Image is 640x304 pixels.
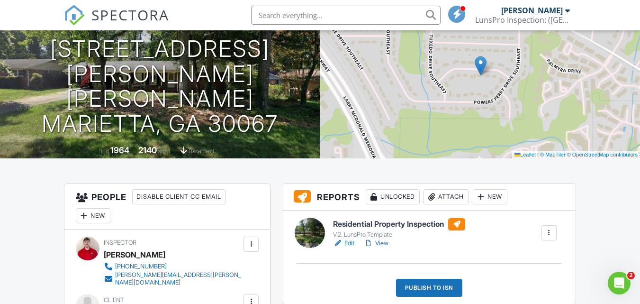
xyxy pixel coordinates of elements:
a: SPECTORA [64,13,169,33]
div: 1964 [110,145,129,155]
span: 2 [627,272,635,279]
span: Built [99,147,109,155]
div: Attach [424,189,469,204]
div: LunsPro Inspection: (Atlanta) [475,15,570,25]
span: Client [104,296,124,304]
div: Disable Client CC Email [132,189,225,204]
h3: People [64,184,270,230]
div: [PERSON_NAME][EMAIL_ADDRESS][PERSON_NAME][DOMAIN_NAME] [115,271,241,286]
h6: Residential Property Inspection [333,218,465,230]
a: Residential Property Inspection V.2. LunsPro Template [333,218,465,239]
h1: [STREET_ADDRESS][PERSON_NAME][PERSON_NAME] Marietta, GA 30067 [15,37,305,137]
div: 2140 [138,145,157,155]
a: © MapTiler [540,152,566,157]
a: [PERSON_NAME][EMAIL_ADDRESS][PERSON_NAME][DOMAIN_NAME] [104,271,241,286]
div: Unlocked [366,189,420,204]
a: View [364,239,388,248]
span: basement [189,147,214,155]
a: [PHONE_NUMBER] [104,262,241,271]
img: Marker [475,56,487,75]
div: [PERSON_NAME] [104,248,165,262]
iframe: Intercom live chat [608,272,631,295]
a: Leaflet [514,152,536,157]
div: [PERSON_NAME] [501,6,563,15]
div: [PHONE_NUMBER] [115,263,167,270]
a: © OpenStreetMap contributors [567,152,638,157]
span: | [537,152,539,157]
div: New [76,208,110,223]
div: Publish to ISN [396,279,462,297]
div: New [473,189,507,204]
input: Search everything... [251,6,441,25]
div: V.2. LunsPro Template [333,231,465,239]
span: SPECTORA [91,5,169,25]
h3: Reports [282,184,575,211]
span: Inspector [104,239,136,246]
span: sq. ft. [158,147,171,155]
a: Edit [333,239,354,248]
img: The Best Home Inspection Software - Spectora [64,5,85,26]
